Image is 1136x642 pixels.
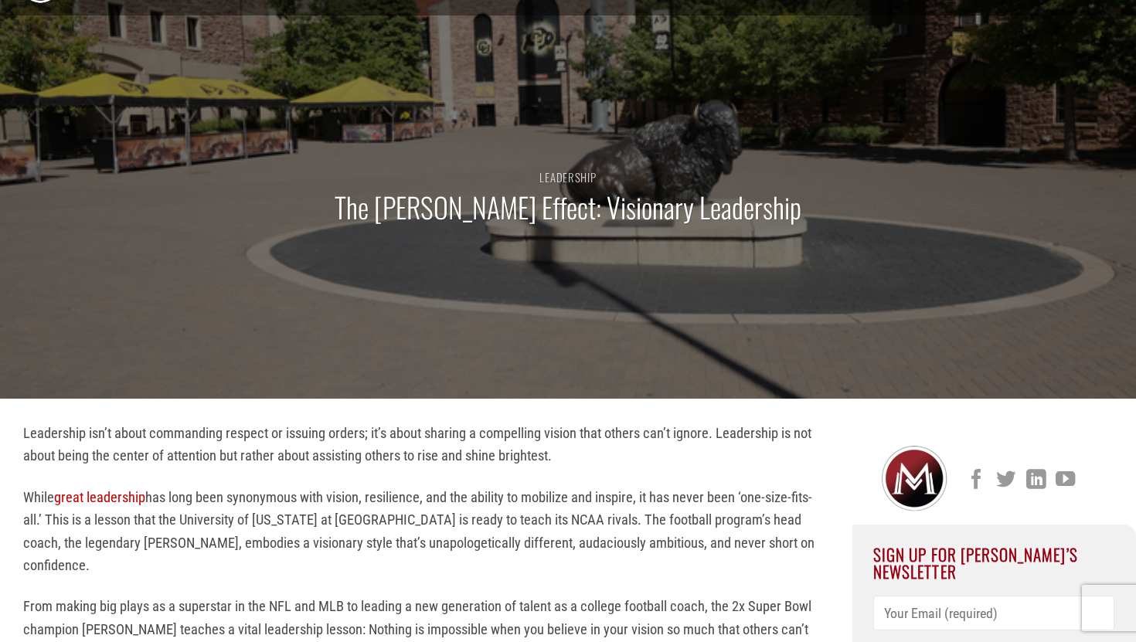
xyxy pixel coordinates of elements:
[335,189,801,226] h1: The [PERSON_NAME] Effect: Visionary Leadership
[23,422,829,467] p: Leadership isn’t about commanding respect or issuing orders; it’s about sharing a compelling visi...
[539,168,596,185] a: Leadership
[873,542,1078,583] span: Sign Up For [PERSON_NAME]’s Newsletter
[54,489,145,505] a: great leadership
[996,470,1015,491] a: Follow on Twitter
[1056,470,1075,491] a: Follow on YouTube
[1026,470,1046,491] a: Follow on LinkedIn
[873,596,1114,630] input: Your Email (required)
[967,470,986,491] a: Follow on Facebook
[23,486,829,577] p: While has long been synonymous with vision, resilience, and the ability to mobilize and inspire, ...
